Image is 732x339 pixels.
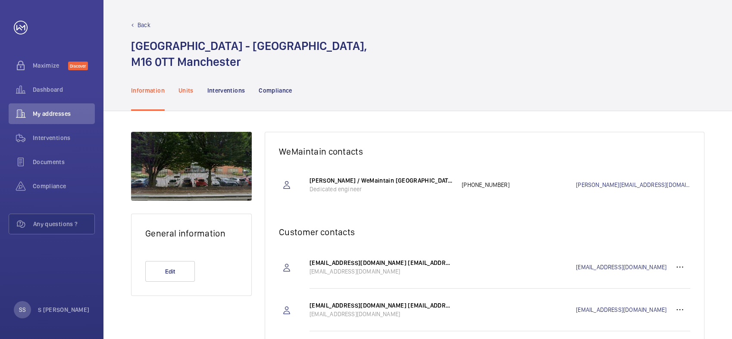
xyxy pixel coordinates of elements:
span: My addresses [33,109,95,118]
h2: Customer contacts [279,227,690,237]
p: Compliance [259,86,292,95]
button: Edit [145,261,195,282]
span: Maximize [33,61,68,70]
p: Information [131,86,165,95]
p: [PHONE_NUMBER] [462,180,576,189]
span: Interventions [33,134,95,142]
span: Discover [68,62,88,70]
p: [EMAIL_ADDRESS][DOMAIN_NAME] [EMAIL_ADDRESS][DOMAIN_NAME] [310,301,453,310]
p: [EMAIL_ADDRESS][DOMAIN_NAME] [310,267,453,276]
span: Any questions ? [33,220,94,228]
h2: WeMaintain contacts [279,146,690,157]
a: [EMAIL_ADDRESS][DOMAIN_NAME] [576,305,669,314]
p: Back [138,21,150,29]
h2: General information [145,228,238,239]
p: S [PERSON_NAME] [38,305,89,314]
p: Interventions [207,86,245,95]
a: [PERSON_NAME][EMAIL_ADDRESS][DOMAIN_NAME] [576,180,690,189]
a: [EMAIL_ADDRESS][DOMAIN_NAME] [576,263,669,271]
p: Dedicated engineer [310,185,453,193]
span: Compliance [33,182,95,190]
span: Documents [33,158,95,166]
p: [EMAIL_ADDRESS][DOMAIN_NAME] [310,310,453,318]
p: [PERSON_NAME] / WeMaintain [GEOGRAPHIC_DATA] [310,176,453,185]
h1: [GEOGRAPHIC_DATA] - [GEOGRAPHIC_DATA], M16 0TT Manchester [131,38,367,70]
p: [EMAIL_ADDRESS][DOMAIN_NAME] [EMAIL_ADDRESS][DOMAIN_NAME] [310,258,453,267]
span: Dashboard [33,85,95,94]
p: Units [178,86,194,95]
p: SS [19,305,26,314]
